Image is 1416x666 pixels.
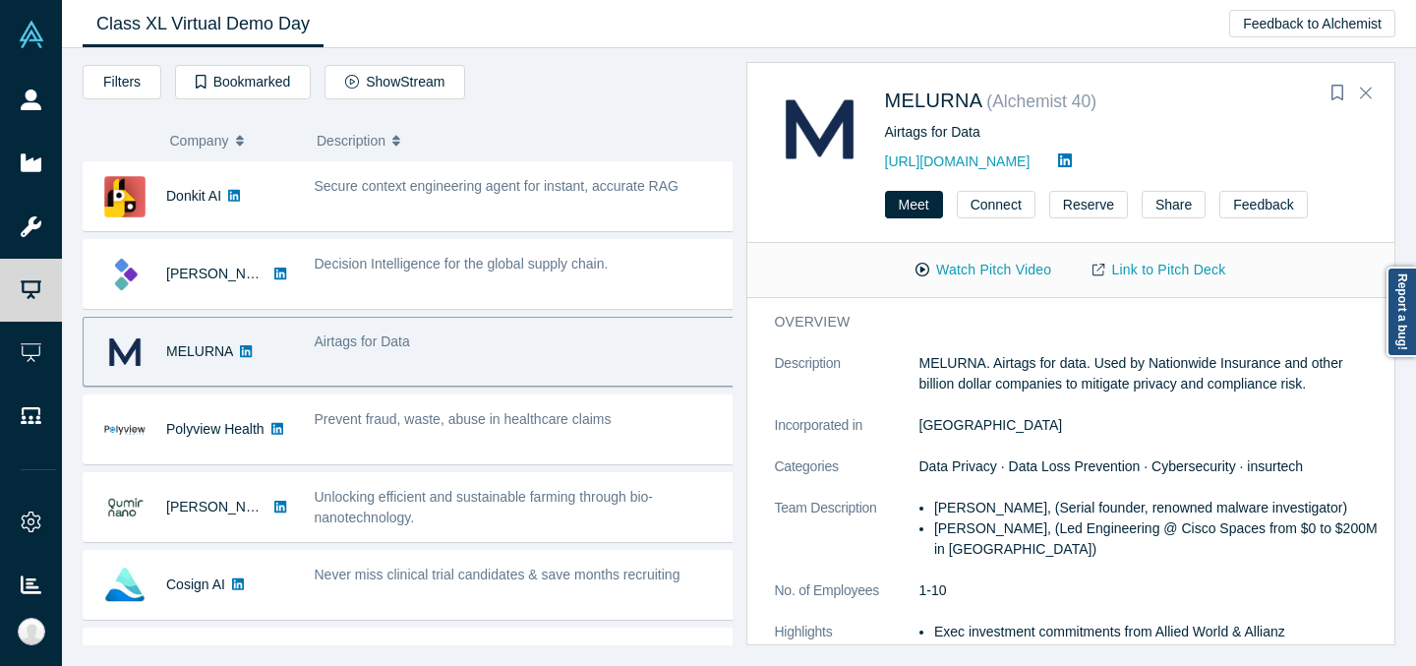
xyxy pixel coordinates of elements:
dd: [GEOGRAPHIC_DATA] [919,415,1383,436]
dt: Categories [775,456,919,498]
button: Connect [957,191,1035,218]
button: Close [1351,78,1381,109]
span: Airtags for Data [315,333,410,349]
a: MELURNA [885,90,983,111]
img: MELURNA's Logo [775,85,864,174]
span: Company [170,120,229,161]
button: Reserve [1049,191,1128,218]
img: Alchemist Vault Logo [18,21,45,48]
a: Cosign AI [166,576,225,592]
li: Patent filed, Advisors from BetterHelp, Reversing Labs [934,642,1382,663]
span: Prevent fraud, waste, abuse in healthcare claims [315,411,612,427]
a: Polyview Health [166,421,265,437]
span: Decision Intelligence for the global supply chain. [315,256,609,272]
img: Qumir Nano's Logo [104,487,146,528]
button: Share [1142,191,1206,218]
button: Company [170,120,297,161]
li: [PERSON_NAME], (Serial founder, renowned malware investigator) [934,498,1382,518]
dt: Team Description [775,498,919,580]
button: ShowStream [324,65,465,99]
li: Exec investment commitments from Allied World & Allianz [934,622,1382,642]
span: Description [317,120,385,161]
button: Bookmarked [175,65,311,99]
a: MELURNA [166,343,233,359]
img: Ally Hoang's Account [18,618,45,645]
img: Kimaru AI's Logo [104,254,146,295]
span: Never miss clinical trial candidates & save months recruiting [315,567,680,582]
button: Filters [83,65,161,99]
a: Link to Pitch Deck [1072,253,1246,287]
dt: Description [775,353,919,415]
button: Feedback [1219,191,1307,218]
p: MELURNA. Airtags for data. Used by Nationwide Insurance and other billion dollar companies to mit... [919,353,1383,394]
img: Polyview Health's Logo [104,409,146,451]
span: Unlocking efficient and sustainable farming through bio-nanotechnology. [315,489,654,525]
a: Report a bug! [1386,267,1416,357]
button: Bookmark [1324,80,1351,107]
a: [PERSON_NAME] [166,499,279,515]
a: [PERSON_NAME] [166,266,279,281]
a: [URL][DOMAIN_NAME] [885,153,1031,169]
button: Feedback to Alchemist [1229,10,1395,37]
dt: Incorporated in [775,415,919,456]
button: Description [317,120,719,161]
div: Airtags for Data [885,122,1368,143]
button: Meet [885,191,943,218]
button: Watch Pitch Video [895,253,1072,287]
img: Donkit AI's Logo [104,176,146,217]
small: ( Alchemist 40 ) [986,91,1096,111]
dt: No. of Employees [775,580,919,622]
img: MELURNA's Logo [104,332,146,373]
dd: 1-10 [919,580,1383,601]
li: [PERSON_NAME], (Led Engineering @ Cisco Spaces from $0 to $200M in [GEOGRAPHIC_DATA]) [934,518,1382,560]
span: Data Privacy · Data Loss Prevention · Cybersecurity · insurtech [919,458,1304,474]
a: Class XL Virtual Demo Day [83,1,324,47]
span: Secure context engineering agent for instant, accurate RAG [315,178,678,194]
img: Cosign AI's Logo [104,565,146,606]
h3: overview [775,312,1355,333]
a: Donkit AI [166,188,221,204]
span: AI for pharma supply chain reliability [315,644,536,660]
